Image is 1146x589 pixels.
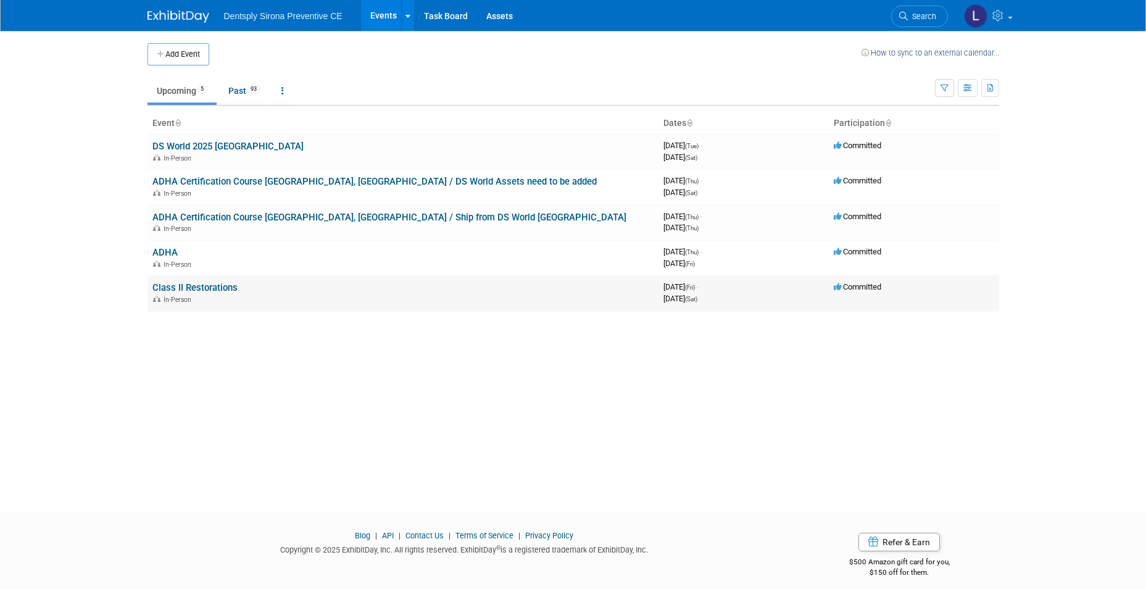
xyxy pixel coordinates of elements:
[372,531,380,540] span: |
[153,296,160,302] img: In-Person Event
[164,296,195,304] span: In-Person
[153,154,160,161] img: In-Person Event
[858,533,940,551] a: Refer & Earn
[685,190,697,196] span: (Sat)
[834,282,881,291] span: Committed
[153,190,160,196] img: In-Person Event
[685,249,699,256] span: (Thu)
[515,531,523,540] span: |
[164,261,195,269] span: In-Person
[700,247,702,256] span: -
[455,531,513,540] a: Terms of Service
[663,259,695,268] span: [DATE]
[175,118,181,128] a: Sort by Event Name
[862,48,999,57] a: How to sync to an external calendar...
[197,85,207,94] span: 5
[891,6,948,27] a: Search
[147,43,209,65] button: Add Event
[663,282,699,291] span: [DATE]
[663,188,697,197] span: [DATE]
[663,247,702,256] span: [DATE]
[685,214,699,220] span: (Thu)
[663,223,699,232] span: [DATE]
[685,143,699,149] span: (Tue)
[663,141,702,150] span: [DATE]
[685,154,697,161] span: (Sat)
[834,212,881,221] span: Committed
[700,141,702,150] span: -
[164,154,195,162] span: In-Person
[700,176,702,185] span: -
[800,549,999,577] div: $500 Amazon gift card for you,
[152,176,597,187] a: ADHA Certification Course [GEOGRAPHIC_DATA], [GEOGRAPHIC_DATA] / DS World Assets need to be added
[153,225,160,231] img: In-Person Event
[686,118,692,128] a: Sort by Start Date
[685,178,699,185] span: (Thu)
[964,4,987,28] img: Lindsey Stutz
[152,212,626,223] a: ADHA Certification Course [GEOGRAPHIC_DATA], [GEOGRAPHIC_DATA] / Ship from DS World [GEOGRAPHIC_D...
[685,225,699,232] span: (Thu)
[224,11,343,21] span: Dentsply Sirona Preventive CE
[153,261,160,267] img: In-Person Event
[908,12,936,21] span: Search
[663,176,702,185] span: [DATE]
[355,531,370,540] a: Blog
[800,567,999,578] div: $150 off for them.
[685,261,695,267] span: (Fri)
[247,85,260,94] span: 93
[219,79,270,102] a: Past93
[152,141,304,152] a: DS World 2025 [GEOGRAPHIC_DATA]
[700,212,702,221] span: -
[152,282,238,293] a: Class II Restorations
[834,247,881,256] span: Committed
[382,531,394,540] a: API
[147,10,209,23] img: ExhibitDay
[147,79,217,102] a: Upcoming5
[697,282,699,291] span: -
[685,296,697,303] span: (Sat)
[663,294,697,303] span: [DATE]
[834,141,881,150] span: Committed
[164,225,195,233] span: In-Person
[829,113,999,134] th: Participation
[152,247,178,258] a: ADHA
[147,541,782,556] div: Copyright © 2025 ExhibitDay, Inc. All rights reserved. ExhibitDay is a registered trademark of Ex...
[885,118,891,128] a: Sort by Participation Type
[396,531,404,540] span: |
[164,190,195,198] span: In-Person
[685,284,695,291] span: (Fri)
[446,531,454,540] span: |
[405,531,444,540] a: Contact Us
[496,545,500,551] sup: ®
[525,531,573,540] a: Privacy Policy
[147,113,658,134] th: Event
[834,176,881,185] span: Committed
[663,212,702,221] span: [DATE]
[658,113,829,134] th: Dates
[663,152,697,162] span: [DATE]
